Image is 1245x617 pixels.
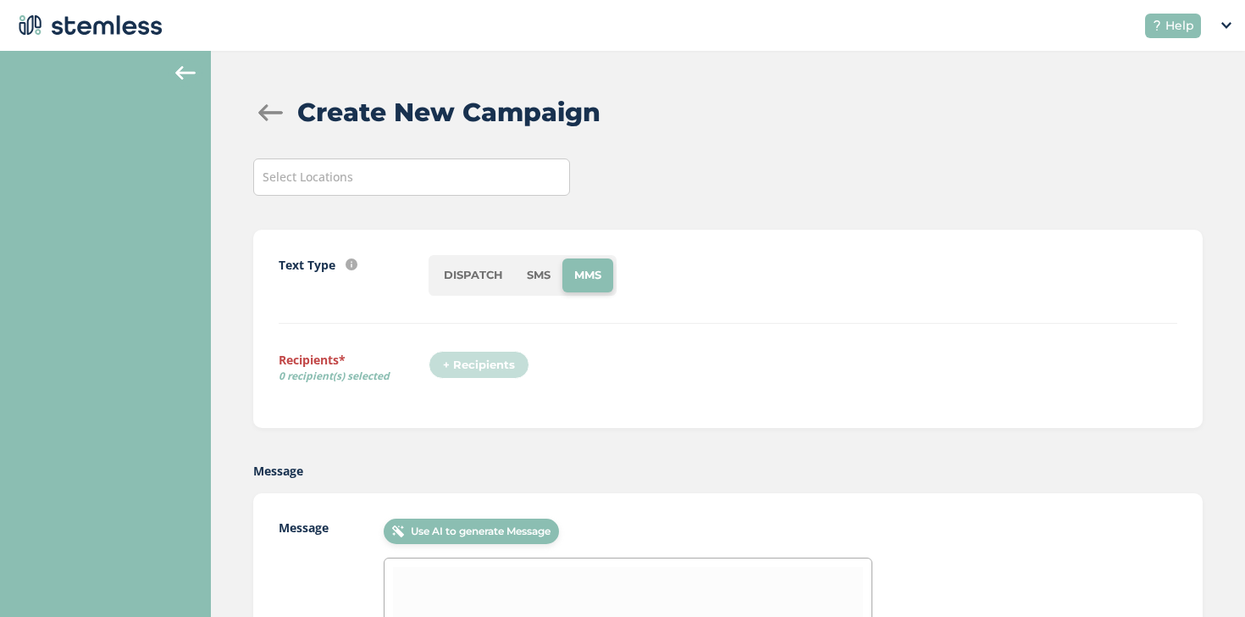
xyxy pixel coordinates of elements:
[562,258,613,292] li: MMS
[515,258,562,292] li: SMS
[279,256,335,274] label: Text Type
[14,8,163,42] img: logo-dark-0685b13c.svg
[297,93,600,131] h2: Create New Campaign
[411,524,551,539] span: Use AI to generate Message
[253,462,303,480] label: Message
[175,66,196,80] img: icon-arrow-back-accent-c549486e.svg
[346,258,357,270] img: icon-info-236977d2.svg
[1152,20,1162,31] img: icon-help-white-03924b79.svg
[279,369,429,384] span: 0 recipient(s) selected
[1221,22,1231,29] img: icon_down-arrow-small-66adaf34.svg
[432,258,515,292] li: DISPATCH
[279,351,429,390] label: Recipients*
[1160,536,1245,617] iframe: Chat Widget
[263,169,353,185] span: Select Locations
[1165,17,1194,35] span: Help
[384,519,559,544] button: Use AI to generate Message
